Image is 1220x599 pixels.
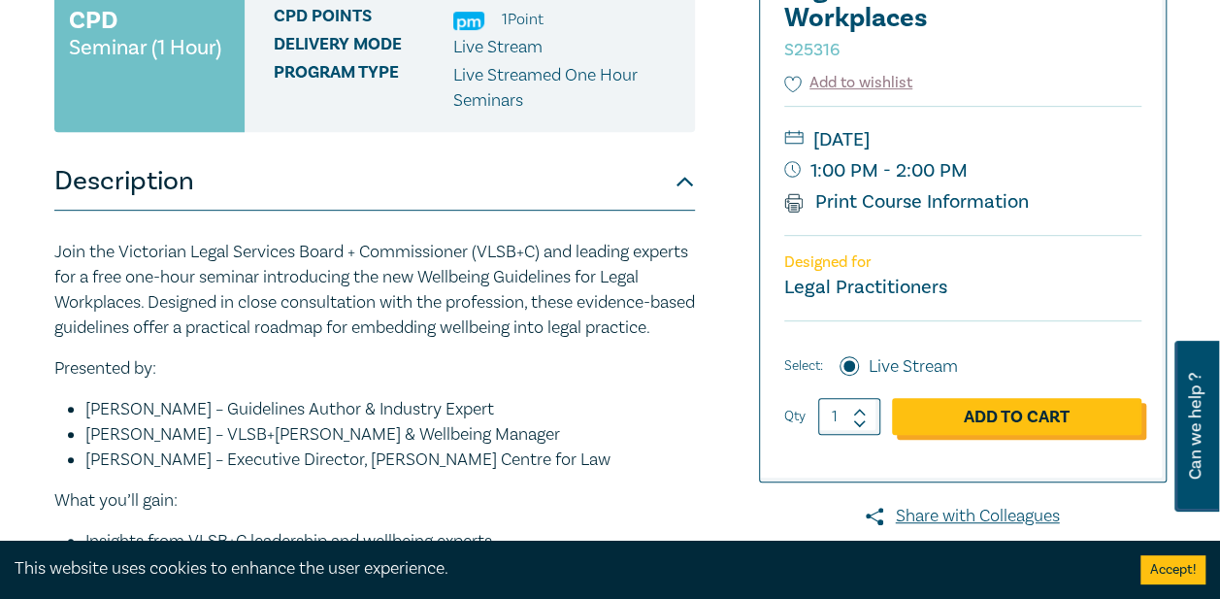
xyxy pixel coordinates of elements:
span: CPD Points [274,7,453,32]
p: Designed for [784,253,1141,272]
p: Presented by: [54,356,695,382]
span: Delivery Mode [274,35,453,60]
small: S25316 [784,39,840,61]
span: Can we help ? [1186,352,1204,500]
span: Live Stream [453,36,543,58]
li: 1 Point [502,7,544,32]
small: [DATE] [784,124,1141,155]
a: Print Course Information [784,189,1030,215]
p: What you’ll gain: [54,488,695,514]
li: Insights from VLSB+C leadership and wellbeing experts [85,529,695,554]
input: 1 [818,398,880,435]
a: Add to Cart [892,398,1141,435]
li: [PERSON_NAME] – VLSB+[PERSON_NAME] & Wellbeing Manager [85,422,695,448]
p: Live Streamed One Hour Seminars [453,63,680,114]
li: [PERSON_NAME] – Guidelines Author & Industry Expert [85,397,695,422]
a: Share with Colleagues [759,504,1167,529]
span: Select: [784,355,823,377]
label: Live Stream [869,354,958,380]
label: Qty [784,406,806,427]
button: Add to wishlist [784,72,913,94]
span: Program type [274,63,453,114]
button: Description [54,152,695,211]
small: Seminar (1 Hour) [69,38,221,57]
p: Join the Victorian Legal Services Board + Commissioner (VLSB+C) and leading experts for a free on... [54,240,695,341]
div: This website uses cookies to enhance the user experience. [15,556,1111,582]
li: [PERSON_NAME] – Executive Director, [PERSON_NAME] Centre for Law [85,448,695,473]
img: Practice Management & Business Skills [453,12,484,30]
small: Legal Practitioners [784,275,947,300]
small: 1:00 PM - 2:00 PM [784,155,1141,186]
h3: CPD [69,3,117,38]
button: Accept cookies [1140,555,1205,584]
